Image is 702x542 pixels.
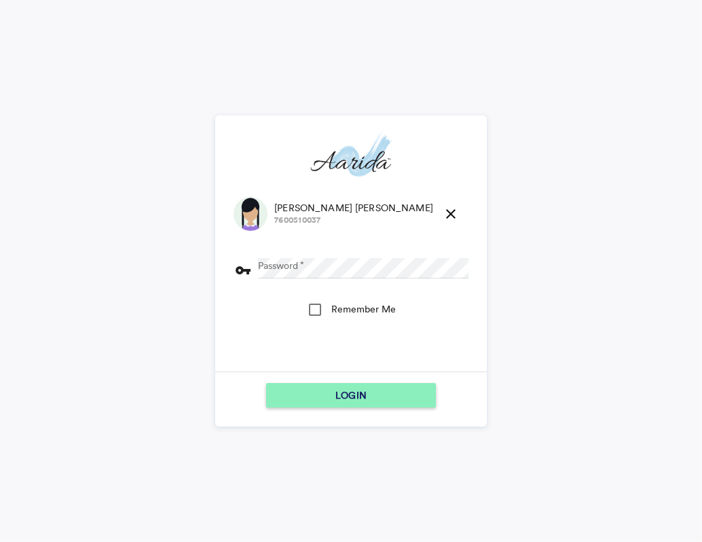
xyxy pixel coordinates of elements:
span: 7600510037 [274,215,433,226]
md-checkbox: Remember Me [307,295,396,328]
div: Remember Me [331,302,396,316]
button: close [437,200,464,228]
md-icon: vpn_key [235,262,251,278]
span: [PERSON_NAME] [PERSON_NAME] [274,201,433,215]
span: LOGIN [335,383,367,408]
img: default.png [234,197,267,231]
button: LOGIN [266,383,436,408]
img: aarida-optimized.png [310,131,391,182]
md-icon: close [443,206,459,222]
